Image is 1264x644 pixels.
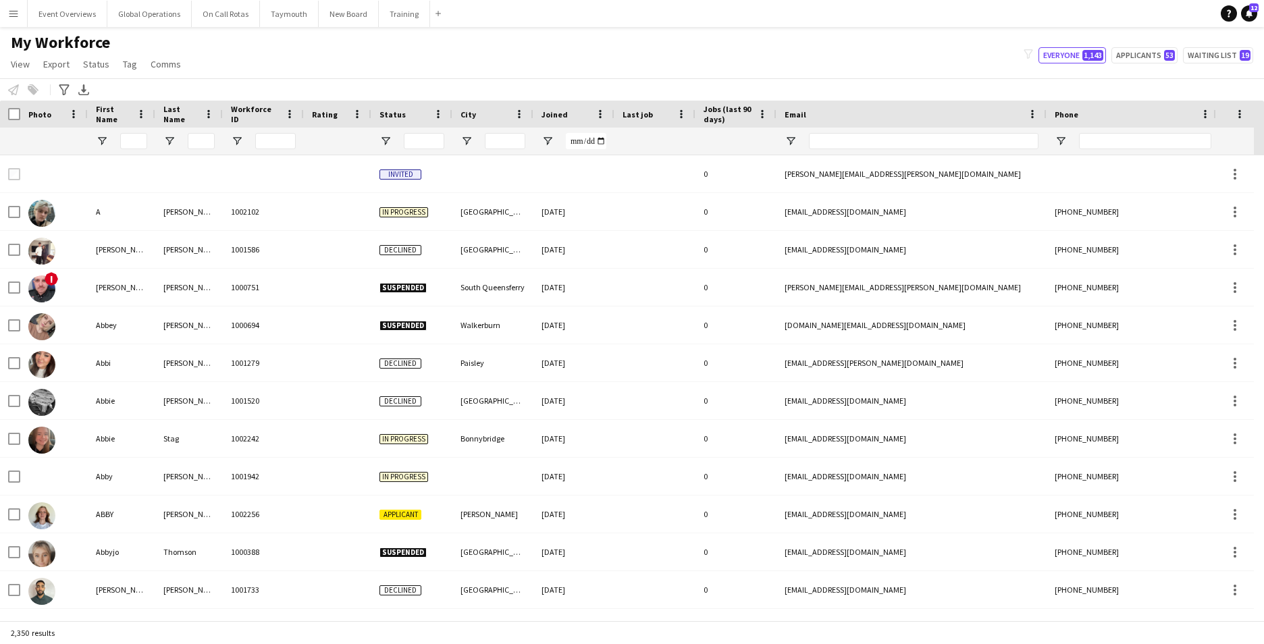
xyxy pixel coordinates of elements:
div: 1002102 [223,193,304,230]
div: 1001586 [223,231,304,268]
button: Applicants53 [1111,47,1178,63]
div: [EMAIL_ADDRESS][DOMAIN_NAME] [776,420,1047,457]
div: Stag [155,420,223,457]
div: [GEOGRAPHIC_DATA] [452,231,533,268]
div: [PERSON_NAME] [155,306,223,344]
button: New Board [319,1,379,27]
a: Comms [145,55,186,73]
span: View [11,58,30,70]
div: 0 [695,344,776,381]
button: Open Filter Menu [1055,135,1067,147]
div: [PERSON_NAME] [88,571,155,608]
div: [EMAIL_ADDRESS][DOMAIN_NAME] [776,231,1047,268]
span: Invited [379,169,421,180]
div: [PERSON_NAME] [155,458,223,495]
span: Status [379,109,406,119]
input: Row Selection is disabled for this row (unchecked) [8,168,20,180]
div: [PERSON_NAME] [155,382,223,419]
span: Declined [379,245,421,255]
span: In progress [379,472,428,482]
div: [PERSON_NAME] [88,269,155,306]
span: Workforce ID [231,104,280,124]
span: 12 [1249,3,1259,12]
button: Open Filter Menu [96,135,108,147]
span: Suspended [379,283,427,293]
div: 1002242 [223,420,304,457]
input: Phone Filter Input [1079,133,1211,149]
div: [DATE] [533,420,614,457]
div: 0 [695,382,776,419]
div: 0 [695,231,776,268]
img: Aaron Nash [28,275,55,302]
div: [PERSON_NAME][EMAIL_ADDRESS][PERSON_NAME][DOMAIN_NAME] [776,269,1047,306]
div: [DATE] [533,344,614,381]
div: ABBY [88,495,155,533]
div: [GEOGRAPHIC_DATA] [452,571,533,608]
div: [PHONE_NUMBER] [1047,458,1219,495]
span: Applicant [379,510,421,520]
img: Abbyjo Thomson [28,540,55,567]
div: 1001733 [223,571,304,608]
div: [EMAIL_ADDRESS][DOMAIN_NAME] [776,495,1047,533]
input: Email Filter Input [809,133,1038,149]
div: 0 [695,533,776,570]
span: My Workforce [11,32,110,53]
div: [EMAIL_ADDRESS][PERSON_NAME][DOMAIN_NAME] [776,344,1047,381]
div: [EMAIL_ADDRESS][DOMAIN_NAME] [776,458,1047,495]
div: [PERSON_NAME] [155,495,223,533]
div: [DATE] [533,306,614,344]
div: [DOMAIN_NAME][EMAIL_ADDRESS][DOMAIN_NAME] [776,306,1047,344]
img: Abbie Stag [28,427,55,454]
div: [PERSON_NAME] [155,231,223,268]
div: [PHONE_NUMBER] [1047,533,1219,570]
button: Training [379,1,430,27]
span: Export [43,58,70,70]
img: A M Seymour [28,200,55,227]
span: Last job [623,109,653,119]
button: Everyone1,143 [1038,47,1106,63]
div: Abbie [88,382,155,419]
div: [PHONE_NUMBER] [1047,231,1219,268]
button: Open Filter Menu [163,135,176,147]
a: Status [78,55,115,73]
span: Phone [1055,109,1078,119]
img: ABBY MORGAN [28,502,55,529]
span: Jobs (last 90 days) [704,104,752,124]
button: Event Overviews [28,1,107,27]
div: Walkerburn [452,306,533,344]
img: Abbie McKelvie [28,389,55,416]
div: 0 [695,306,776,344]
span: 19 [1240,50,1250,61]
div: [DATE] [533,571,614,608]
div: 0 [695,269,776,306]
span: In progress [379,434,428,444]
button: Global Operations [107,1,192,27]
div: 1001520 [223,382,304,419]
span: Joined [542,109,568,119]
div: A [88,193,155,230]
span: First Name [96,104,131,124]
div: [DATE] [533,458,614,495]
span: In progress [379,207,428,217]
a: Export [38,55,75,73]
input: First Name Filter Input [120,133,147,149]
img: Abbey Rutherford [28,313,55,340]
div: 1000694 [223,306,304,344]
div: [PERSON_NAME] [155,571,223,608]
div: [PERSON_NAME][EMAIL_ADDRESS][PERSON_NAME][DOMAIN_NAME] [776,155,1047,192]
div: Thomson [155,533,223,570]
input: Status Filter Input [404,133,444,149]
div: 0 [695,193,776,230]
div: [DATE] [533,193,614,230]
span: Declined [379,585,421,595]
input: Last Name Filter Input [188,133,215,149]
span: ! [45,272,58,286]
app-action-btn: Export XLSX [76,82,92,98]
span: 1,143 [1082,50,1103,61]
span: Last Name [163,104,199,124]
img: Abbi Keegan [28,351,55,378]
button: Taymouth [260,1,319,27]
div: [GEOGRAPHIC_DATA] [452,193,533,230]
div: 0 [695,571,776,608]
input: Workforce ID Filter Input [255,133,296,149]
